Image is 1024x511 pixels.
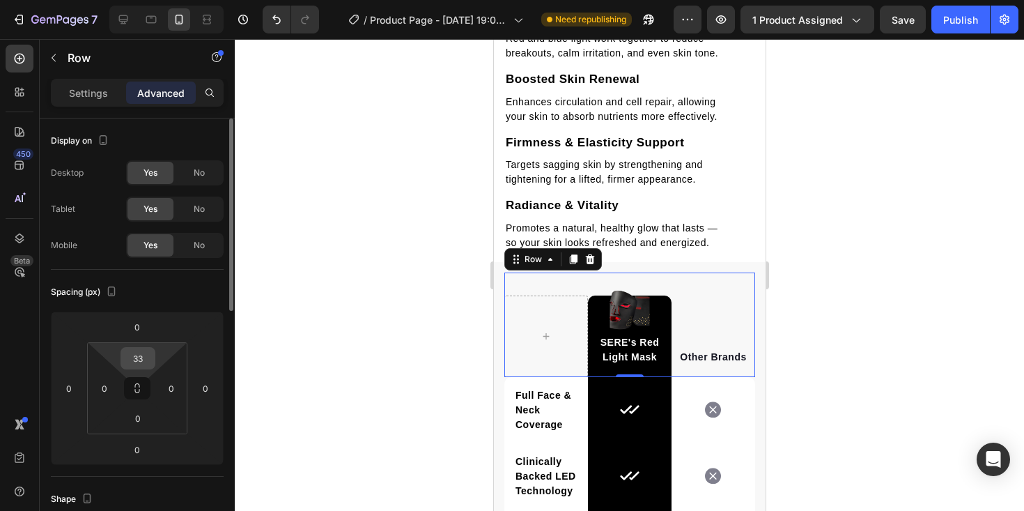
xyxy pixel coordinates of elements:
div: Mobile [51,239,77,252]
div: Open Intercom Messenger [977,443,1010,476]
div: Shape [51,490,95,509]
p: Settings [69,86,108,100]
p: SERE's Red Light Mask [98,296,174,326]
input: 0px [94,378,115,399]
div: Undo/Redo [263,6,319,33]
input: 0px [161,378,182,399]
button: 1 product assigned [740,6,874,33]
p: Row [68,49,186,66]
button: Save [880,6,926,33]
p: Full Face & Neck Coverage [22,349,83,393]
p: Clinically Backed LED Technology [22,415,83,459]
img: gempages_581716767169053411-1f463ddb-55c2-47ab-9621-a559aed29222.png [116,234,156,300]
p: Other Brands [181,311,258,326]
div: Spacing (px) [51,283,120,302]
p: Advanced [137,86,185,100]
input: 0 [59,378,79,399]
input: 0 [123,316,151,337]
span: Yes [143,167,157,179]
span: No [194,239,205,252]
span: Yes [143,239,157,252]
span: No [194,167,205,179]
div: Display on [51,132,111,151]
span: 1 product assigned [752,13,843,27]
button: Publish [931,6,990,33]
div: Beta [10,255,33,266]
div: Row [28,214,51,227]
div: Publish [943,13,978,27]
div: Desktop [51,167,84,179]
p: 7 [91,11,98,28]
p: Firmness & Elasticity Support [12,95,238,113]
strong: Radiance & Vitality [12,160,125,173]
span: No [194,203,205,215]
button: 7 [6,6,104,33]
p: Boosted Skin Renewal [12,31,238,49]
input: 0 [123,439,151,460]
span: Need republishing [555,13,626,26]
p: Targets sagging skin by strengthening and tightening for a lifted, firmer appearance. [12,119,238,148]
div: 450 [13,148,33,160]
div: Tablet [51,203,75,215]
iframe: Design area [494,39,766,511]
input: 0 [195,378,216,399]
span: / [364,13,367,27]
span: Save [892,14,915,26]
input: 0px [124,408,152,429]
span: Product Page - [DATE] 19:00:06 [370,13,508,27]
input: 33px [124,348,152,369]
span: Yes [143,203,157,215]
p: Enhances circulation and cell repair, allowing your skin to absorb nutrients more effectively. [12,56,238,85]
p: Promotes a natural, healthy glow that lasts — so your skin looks refreshed and energized. [12,182,238,211]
